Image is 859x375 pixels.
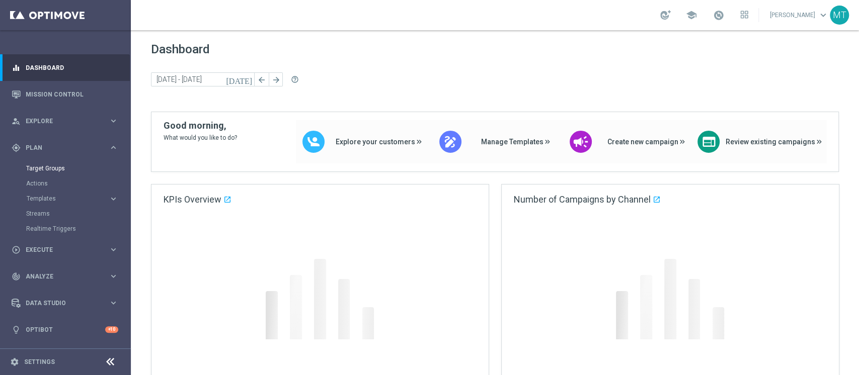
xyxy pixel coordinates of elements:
[109,245,118,254] i: keyboard_arrow_right
[26,118,109,124] span: Explore
[26,81,118,108] a: Mission Control
[12,272,21,281] i: track_changes
[686,10,697,21] span: school
[12,143,21,152] i: gps_fixed
[26,191,130,206] div: Templates
[12,316,118,343] div: Optibot
[26,221,130,236] div: Realtime Triggers
[26,145,109,151] span: Plan
[26,273,109,279] span: Analyze
[109,194,118,204] i: keyboard_arrow_right
[26,161,130,176] div: Target Groups
[12,325,21,334] i: lightbulb
[26,179,105,187] a: Actions
[769,8,830,23] a: [PERSON_NAME]keyboard_arrow_down
[11,299,119,307] button: Data Studio keyboard_arrow_right
[12,81,118,108] div: Mission Control
[12,245,109,254] div: Execute
[26,206,130,221] div: Streams
[830,6,849,25] div: MT
[11,117,119,125] button: person_search Explore keyboard_arrow_right
[12,143,109,152] div: Plan
[109,298,118,308] i: keyboard_arrow_right
[26,247,109,253] span: Execute
[26,164,105,172] a: Target Groups
[26,195,119,203] button: Templates keyboard_arrow_right
[26,316,105,343] a: Optibot
[26,210,105,218] a: Streams
[27,196,99,202] span: Templates
[11,246,119,254] button: play_circle_outline Execute keyboard_arrow_right
[11,144,119,152] button: gps_fixed Plan keyboard_arrow_right
[26,225,105,233] a: Realtime Triggers
[12,54,118,81] div: Dashboard
[109,271,118,281] i: keyboard_arrow_right
[10,357,19,366] i: settings
[11,272,119,280] button: track_changes Analyze keyboard_arrow_right
[105,326,118,333] div: +10
[12,117,21,126] i: person_search
[26,54,118,81] a: Dashboard
[27,196,109,202] div: Templates
[818,10,829,21] span: keyboard_arrow_down
[11,326,119,334] button: lightbulb Optibot +10
[12,245,21,254] i: play_circle_outline
[24,359,55,365] a: Settings
[11,64,119,72] button: equalizer Dashboard
[12,63,21,72] i: equalizer
[12,299,109,308] div: Data Studio
[109,143,118,152] i: keyboard_arrow_right
[12,272,109,281] div: Analyze
[11,90,119,99] button: Mission Control
[109,116,118,126] i: keyboard_arrow_right
[26,176,130,191] div: Actions
[26,300,109,306] span: Data Studio
[12,117,109,126] div: Explore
